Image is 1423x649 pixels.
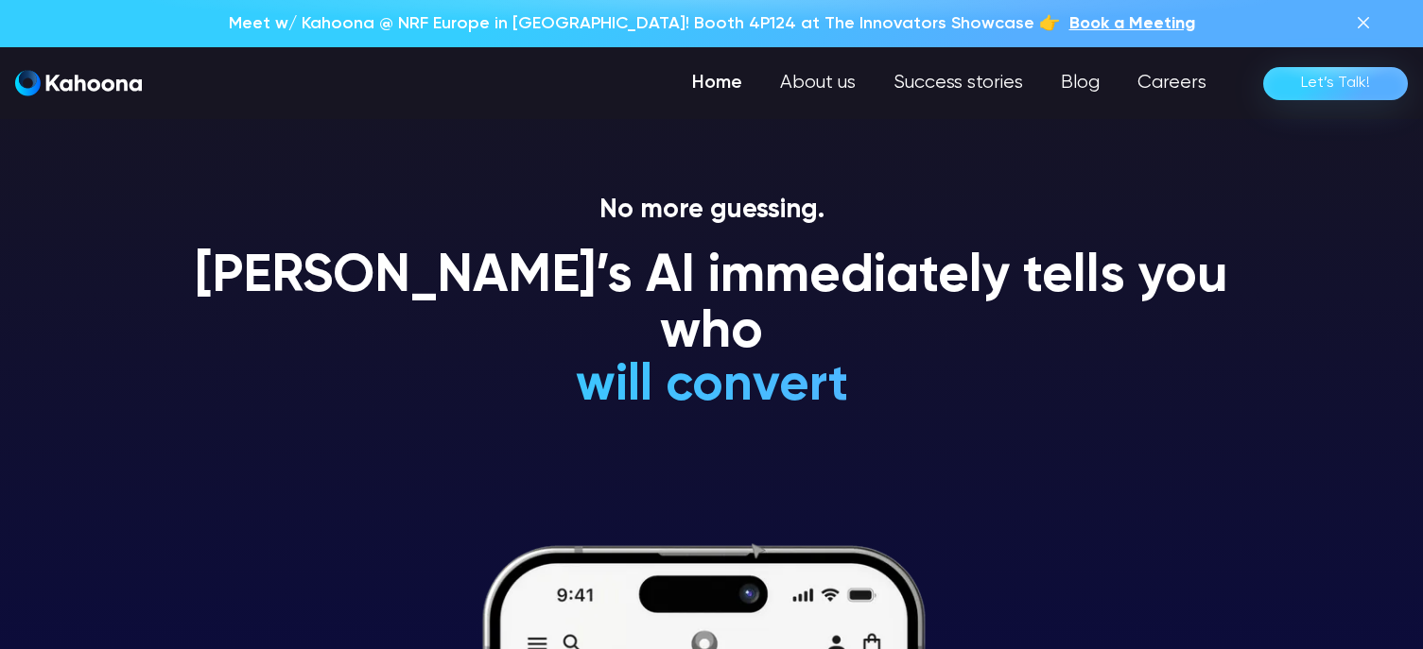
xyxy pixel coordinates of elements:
div: Let’s Talk! [1301,68,1370,98]
a: home [15,70,142,97]
h1: will convert [433,358,990,414]
a: Book a Meeting [1069,11,1195,36]
span: Book a Meeting [1069,15,1195,32]
h1: [PERSON_NAME]’s AI immediately tells you who [173,249,1251,362]
a: Let’s Talk! [1263,67,1408,100]
p: Meet w/ Kahoona @ NRF Europe in [GEOGRAPHIC_DATA]! Booth 4P124 at The Innovators Showcase 👉 [229,11,1060,36]
a: Careers [1119,64,1225,102]
a: Home [673,64,761,102]
a: Blog [1042,64,1119,102]
img: Kahoona logo white [15,70,142,96]
a: About us [761,64,875,102]
a: Success stories [875,64,1042,102]
p: No more guessing. [173,195,1251,227]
